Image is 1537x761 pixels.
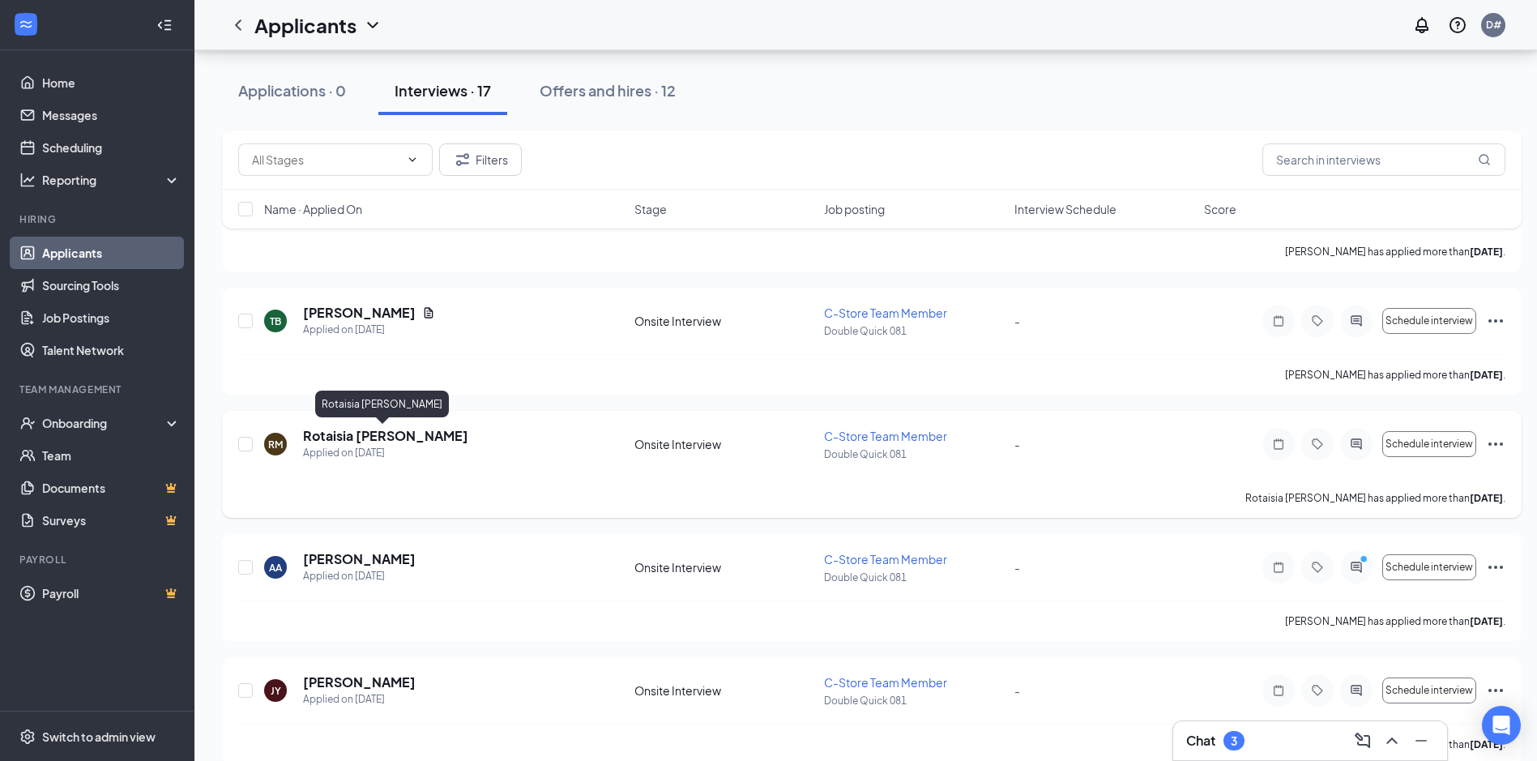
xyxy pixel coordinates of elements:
span: - [1014,437,1020,451]
svg: Ellipses [1486,558,1505,577]
input: Search in interviews [1262,143,1505,176]
svg: ActiveChat [1347,438,1366,451]
div: Applied on [DATE] [303,322,435,338]
a: Team [42,439,181,472]
div: AA [269,561,282,575]
div: Rotaisia [PERSON_NAME] [315,391,449,417]
div: Applied on [DATE] [303,445,468,461]
div: Applications · 0 [238,80,346,100]
h5: Rotaisia [PERSON_NAME] [303,427,468,445]
b: [DATE] [1470,492,1503,504]
svg: ChevronDown [363,15,382,35]
button: Schedule interview [1382,431,1476,457]
h3: Chat [1186,732,1215,750]
svg: PrimaryDot [1356,554,1376,567]
button: Minimize [1408,728,1434,754]
span: Schedule interview [1385,562,1473,573]
p: Rotaisia [PERSON_NAME] has applied more than . [1245,491,1505,505]
div: Payroll [19,553,177,566]
svg: Note [1269,314,1288,327]
div: TB [270,314,281,328]
a: Talent Network [42,334,181,366]
svg: ActiveChat [1347,314,1366,327]
input: All Stages [252,151,399,169]
svg: ActiveChat [1347,684,1366,697]
a: Home [42,66,181,99]
svg: Collapse [156,17,173,33]
button: ComposeMessage [1350,728,1376,754]
svg: WorkstreamLogo [18,16,34,32]
a: Scheduling [42,131,181,164]
svg: Settings [19,729,36,745]
span: Score [1204,201,1236,217]
a: Messages [42,99,181,131]
div: Interviews · 17 [395,80,491,100]
p: [PERSON_NAME] has applied more than . [1285,368,1505,382]
p: Double Quick 081 [824,447,1004,461]
svg: Analysis [19,172,36,188]
svg: Ellipses [1486,434,1505,454]
h1: Applicants [254,11,356,39]
svg: Minimize [1411,731,1431,750]
span: C-Store Team Member [824,552,947,566]
div: Onsite Interview [634,436,814,452]
svg: Filter [453,150,472,169]
a: Job Postings [42,301,181,334]
b: [DATE] [1470,615,1503,627]
button: Schedule interview [1382,678,1476,703]
svg: Note [1269,438,1288,451]
b: [DATE] [1470,246,1503,258]
h5: [PERSON_NAME] [303,304,416,322]
div: Reporting [42,172,181,188]
span: Stage [634,201,667,217]
svg: Tag [1308,438,1327,451]
p: Double Quick 081 [824,324,1004,338]
b: [DATE] [1470,369,1503,381]
a: SurveysCrown [42,504,181,537]
svg: ChevronDown [406,153,419,166]
svg: Notifications [1412,15,1432,35]
p: [PERSON_NAME] has applied more than . [1285,245,1505,259]
div: Switch to admin view [42,729,156,745]
p: [PERSON_NAME] has applied more than . [1285,614,1505,628]
span: Schedule interview [1385,685,1473,696]
svg: ChevronLeft [228,15,248,35]
div: D# [1486,18,1501,32]
p: Double Quick 081 [824,694,1004,708]
svg: ActiveChat [1347,561,1366,574]
button: Schedule interview [1382,554,1476,580]
svg: Tag [1308,684,1327,697]
a: DocumentsCrown [42,472,181,504]
svg: ComposeMessage [1353,731,1373,750]
span: - [1014,314,1020,328]
svg: Tag [1308,314,1327,327]
svg: Note [1269,561,1288,574]
div: Onsite Interview [634,313,814,329]
div: JY [271,684,281,698]
span: Interview Schedule [1014,201,1116,217]
div: Onsite Interview [634,559,814,575]
div: Open Intercom Messenger [1482,706,1521,745]
h5: [PERSON_NAME] [303,673,416,691]
div: Applied on [DATE] [303,568,416,584]
span: C-Store Team Member [824,306,947,320]
svg: QuestionInfo [1448,15,1467,35]
button: ChevronUp [1379,728,1405,754]
b: [DATE] [1470,738,1503,750]
div: Onsite Interview [634,682,814,699]
div: Team Management [19,383,177,396]
svg: UserCheck [19,415,36,431]
button: Filter Filters [439,143,522,176]
span: Job posting [824,201,885,217]
span: C-Store Team Member [824,429,947,443]
a: PayrollCrown [42,577,181,609]
button: Schedule interview [1382,308,1476,334]
span: - [1014,560,1020,575]
span: Schedule interview [1385,438,1473,450]
div: Applied on [DATE] [303,691,416,708]
h5: [PERSON_NAME] [303,550,416,568]
span: Schedule interview [1385,315,1473,327]
a: Sourcing Tools [42,269,181,301]
svg: MagnifyingGlass [1478,153,1491,166]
